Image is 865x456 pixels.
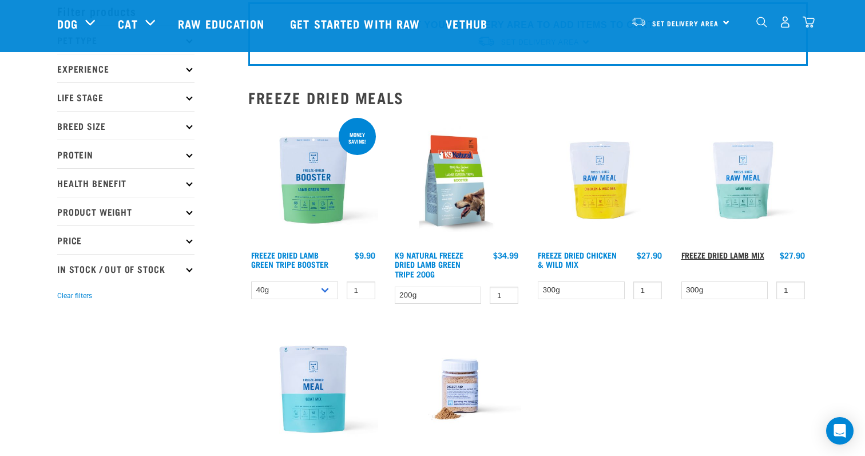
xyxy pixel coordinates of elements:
a: K9 Natural Freeze Dried Lamb Green Tripe 200g [395,253,463,275]
input: 1 [490,287,518,304]
img: user.png [779,16,791,28]
p: Protein [57,140,195,168]
a: Raw Education [166,1,279,46]
p: In Stock / Out Of Stock [57,254,195,283]
p: Experience [57,54,195,82]
img: Freeze Dried Lamb Green Tripe [248,116,378,245]
img: van-moving.png [631,17,646,27]
span: Set Delivery Area [652,21,719,25]
p: Health Benefit [57,168,195,197]
a: Freeze Dried Chicken & Wild Mix [538,253,617,266]
a: Freeze Dried Lamb Mix [681,253,764,257]
a: Vethub [434,1,502,46]
img: home-icon-1@2x.png [756,17,767,27]
input: 1 [776,281,805,299]
div: $9.90 [355,251,375,260]
button: Clear filters [57,291,92,301]
input: 1 [633,281,662,299]
p: Price [57,225,195,254]
img: Raw Essentials Freeze Dried Goat Mix [248,324,378,454]
img: RE Product Shoot 2023 Nov8678 [535,116,665,245]
p: Product Weight [57,197,195,225]
div: Open Intercom Messenger [826,417,854,445]
p: Breed Size [57,111,195,140]
img: RE Product Shoot 2023 Nov8677 [678,116,808,245]
input: 1 [347,281,375,299]
img: home-icon@2x.png [803,16,815,28]
img: K9 Square [392,116,522,245]
div: Money saving! [339,126,376,150]
div: $27.90 [780,251,805,260]
a: Dog [57,15,78,32]
h2: Freeze Dried Meals [248,89,808,106]
a: Cat [118,15,137,32]
img: Raw Essentials Digest Aid Pet Supplement [392,324,522,454]
div: $27.90 [637,251,662,260]
a: Get started with Raw [279,1,434,46]
p: Life Stage [57,82,195,111]
div: $34.99 [493,251,518,260]
a: Freeze Dried Lamb Green Tripe Booster [251,253,328,266]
